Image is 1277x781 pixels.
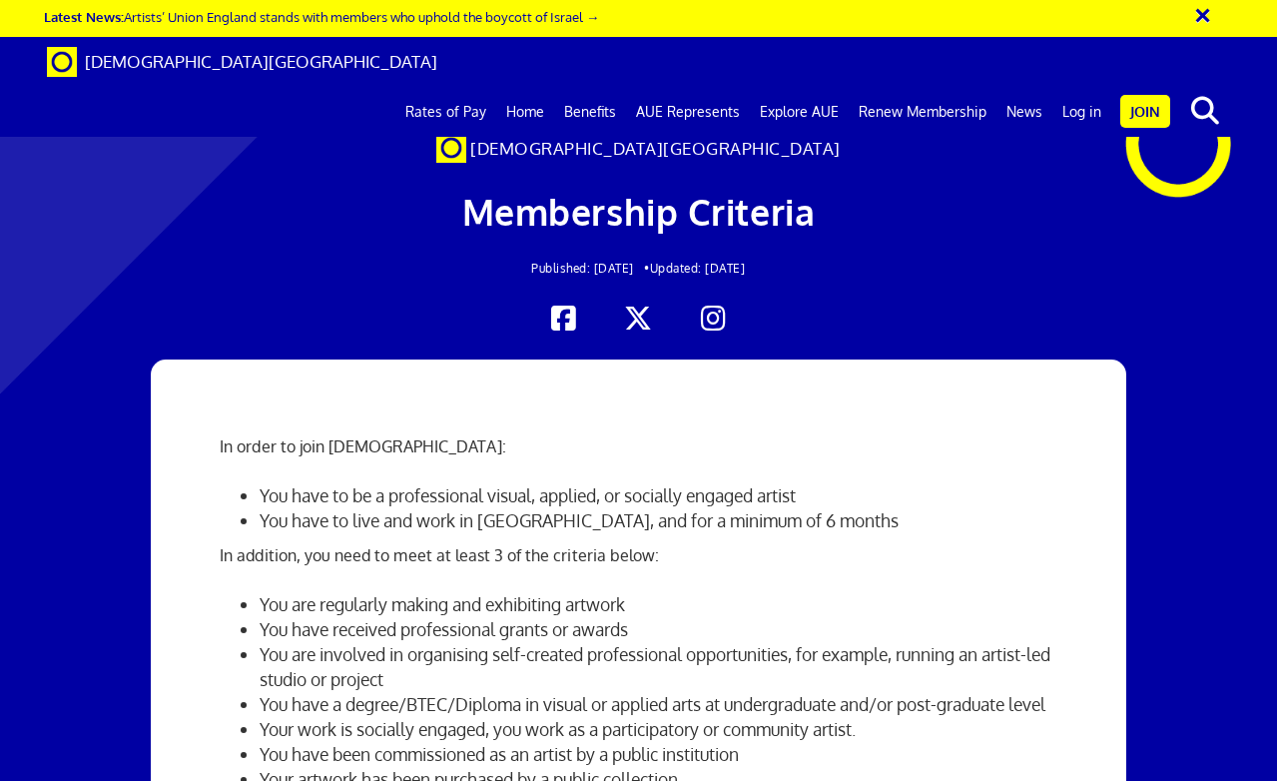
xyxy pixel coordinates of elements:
[260,692,1057,717] li: You have a degree/BTEC/Diploma in visual or applied arts at undergraduate and/or post-graduate level
[1174,90,1235,132] button: search
[44,8,599,25] a: Latest News:Artists’ Union England stands with members who uphold the boycott of Israel →
[260,508,1057,533] li: You have to live and work in [GEOGRAPHIC_DATA], and for a minimum of 6 months
[260,483,1057,508] li: You have to be a professional visual, applied, or socially engaged artist
[395,87,496,137] a: Rates of Pay
[470,138,841,159] span: [DEMOGRAPHIC_DATA][GEOGRAPHIC_DATA]
[249,262,1027,275] h2: Updated: [DATE]
[531,261,650,276] span: Published: [DATE] •
[260,617,1057,642] li: You have received professional grants or awards
[220,434,1057,458] p: In order to join [DEMOGRAPHIC_DATA]:
[849,87,996,137] a: Renew Membership
[496,87,554,137] a: Home
[1120,95,1170,128] a: Join
[260,717,1057,742] li: Your work is socially engaged, you work as a participatory or community artist.
[44,8,124,25] strong: Latest News:
[85,51,437,72] span: [DEMOGRAPHIC_DATA][GEOGRAPHIC_DATA]
[462,189,816,234] span: Membership Criteria
[32,37,452,87] a: Brand [DEMOGRAPHIC_DATA][GEOGRAPHIC_DATA]
[554,87,626,137] a: Benefits
[750,87,849,137] a: Explore AUE
[220,543,1057,567] p: In addition, you need to meet at least 3 of the criteria below:
[626,87,750,137] a: AUE Represents
[260,592,1057,617] li: You are regularly making and exhibiting artwork
[260,742,1057,767] li: You have been commissioned as an artist by a public institution
[260,642,1057,692] li: You are involved in organising self-created professional opportunities, for example, running an a...
[996,87,1052,137] a: News
[1052,87,1111,137] a: Log in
